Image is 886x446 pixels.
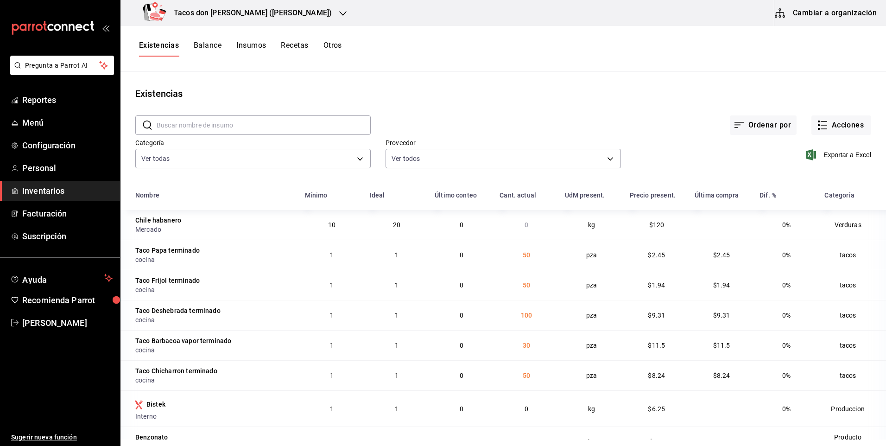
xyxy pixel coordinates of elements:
span: 50 [523,281,530,289]
td: tacos [819,270,886,300]
span: 1 [395,342,399,349]
span: 0 [525,221,528,229]
div: cocina [135,345,294,355]
span: 0 [460,251,463,259]
label: Proveedor [386,140,621,146]
button: Otros [323,41,342,57]
div: Taco Barbacoa vapor terminado [135,336,231,345]
div: Taco Deshebrada terminado [135,306,221,315]
span: 1 [395,405,399,413]
span: $8.24 [648,372,665,379]
button: Balance [194,41,221,57]
td: tacos [819,330,886,360]
span: $8.24 [713,372,730,379]
input: Buscar nombre de insumo [157,116,371,134]
span: $1.94 [713,281,730,289]
span: 0% [782,372,791,379]
div: Último conteo [435,191,477,199]
span: 20 [393,221,400,229]
span: Reportes [22,94,113,106]
div: Interno [135,412,294,421]
span: 0 [460,312,463,319]
span: 0 [460,281,463,289]
span: 0 [460,438,463,446]
span: $11.5 [648,342,665,349]
span: 1 [330,281,334,289]
div: Nombre [135,191,159,199]
td: kg [559,390,624,427]
span: $1.94 [648,281,665,289]
div: Bistek [146,400,165,409]
button: open_drawer_menu [102,24,109,32]
span: 1 [395,372,399,379]
span: 0% [782,438,791,446]
button: Ordenar por [730,115,797,135]
span: 1 [395,281,399,289]
span: 0 [525,438,528,446]
span: Recomienda Parrot [22,294,113,306]
div: Mínimo [305,191,328,199]
span: $9.31 [713,312,730,319]
span: 1 [395,438,399,446]
td: tacos [819,360,886,390]
span: 0% [782,221,791,229]
span: Inventarios [22,185,113,197]
div: cocina [135,376,294,385]
div: Mercado [135,225,294,234]
span: 0% [782,405,791,413]
div: Taco Frijol terminado [135,276,200,285]
span: $2.45 [648,251,665,259]
span: [PERSON_NAME] [22,317,113,329]
button: Recetas [281,41,308,57]
span: 1 [330,251,334,259]
div: navigation tabs [139,41,342,57]
div: Categoría [824,191,854,199]
span: 1 [330,405,334,413]
span: $190 [649,438,664,446]
div: Última compra [695,191,739,199]
span: Configuración [22,139,113,152]
td: pza [559,330,624,360]
span: Exportar a Excel [808,149,871,160]
td: Produccion [819,390,886,427]
span: $120 [649,221,664,229]
div: Chile habanero [135,216,181,225]
div: cocina [135,315,294,325]
span: 10 [328,221,335,229]
span: 1 [395,251,399,259]
button: Acciones [811,115,871,135]
td: pza [559,270,624,300]
label: Categoría [135,140,371,146]
span: $9.31 [648,312,665,319]
div: Benzonato [135,433,168,442]
span: 0 [460,221,463,229]
td: pza [559,240,624,270]
span: 0% [782,281,791,289]
span: 0 [460,405,463,413]
span: $6.25 [648,405,665,413]
span: 0 [460,372,463,379]
span: 50 [523,372,530,379]
svg: Insumo producido [135,400,143,409]
button: Pregunta a Parrot AI [10,56,114,75]
div: Dif. % [759,191,776,199]
span: 30 [523,342,530,349]
span: 1 [330,372,334,379]
span: 0% [782,312,791,319]
div: Existencias [135,87,183,101]
span: $2.45 [713,251,730,259]
span: 50 [523,251,530,259]
td: tacos [819,300,886,330]
div: UdM present. [565,191,605,199]
span: 100 [521,312,532,319]
a: Pregunta a Parrot AI [6,67,114,77]
div: Ideal [370,191,385,199]
td: pza [559,300,624,330]
span: 1 [330,342,334,349]
span: 0% [782,251,791,259]
div: Taco Chicharron terminado [135,366,217,376]
span: Personal [22,162,113,174]
span: Ayuda [22,273,101,284]
td: pza [559,360,624,390]
h3: Tacos don [PERSON_NAME] ([PERSON_NAME]) [166,7,332,19]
